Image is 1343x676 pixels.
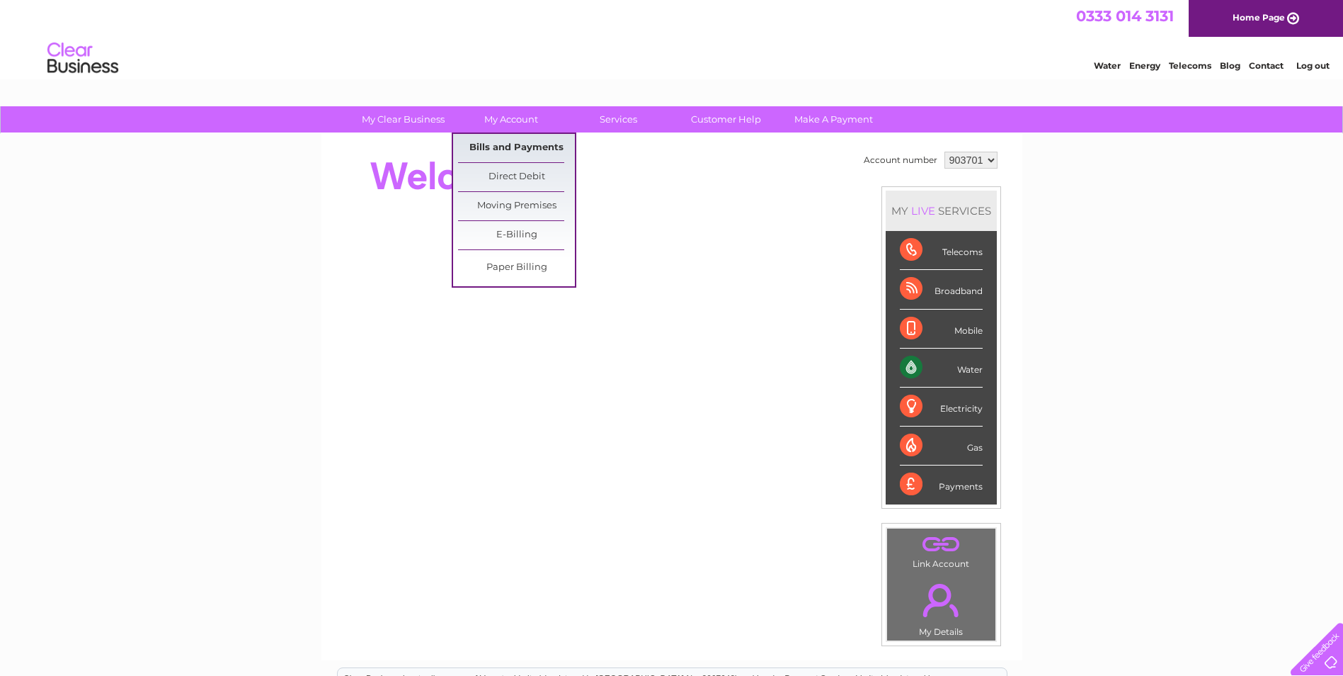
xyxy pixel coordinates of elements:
[458,134,575,162] a: Bills and Payments
[900,427,983,466] div: Gas
[458,192,575,220] a: Moving Premises
[560,106,677,133] a: Services
[458,254,575,282] a: Paper Billing
[668,106,784,133] a: Customer Help
[1220,60,1240,71] a: Blog
[908,204,938,218] div: LIVE
[886,191,997,231] div: MY SERVICES
[47,37,119,80] img: logo.png
[775,106,892,133] a: Make A Payment
[886,572,996,641] td: My Details
[458,163,575,191] a: Direct Debit
[1296,60,1330,71] a: Log out
[900,310,983,349] div: Mobile
[1076,7,1174,25] a: 0333 014 3131
[1249,60,1284,71] a: Contact
[886,528,996,573] td: Link Account
[345,106,462,133] a: My Clear Business
[900,388,983,427] div: Electricity
[1094,60,1121,71] a: Water
[900,349,983,388] div: Water
[900,231,983,270] div: Telecoms
[900,270,983,309] div: Broadband
[1169,60,1211,71] a: Telecoms
[1129,60,1160,71] a: Energy
[452,106,569,133] a: My Account
[338,8,1007,69] div: Clear Business is a trading name of Verastar Limited (registered in [GEOGRAPHIC_DATA] No. 3667643...
[900,466,983,504] div: Payments
[458,221,575,249] a: E-Billing
[860,148,941,172] td: Account number
[891,575,992,625] a: .
[891,532,992,557] a: .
